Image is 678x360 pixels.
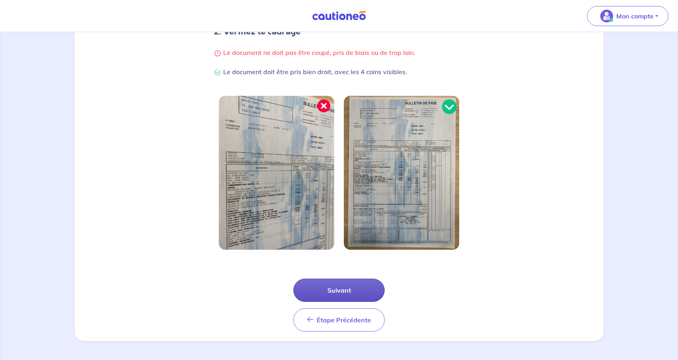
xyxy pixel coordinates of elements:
[616,11,654,21] p: Mon compte
[293,279,385,302] button: Suivant
[214,67,464,77] p: Le document doit être pris bien droit, avec les 4 coins visibles.
[344,96,459,250] img: Image bien cadrée 2
[600,10,613,22] img: illu_account_valid_menu.svg
[219,96,334,250] img: Image bien cadrée 1
[214,69,221,76] img: Check
[293,308,385,332] button: Étape Précédente
[214,48,464,57] p: Le document ne doit pas être coupé, pris de biais ou de trop loin.
[214,50,221,57] img: Warning
[587,6,668,26] button: illu_account_valid_menu.svgMon compte
[317,316,371,324] span: Étape Précédente
[309,11,369,21] img: Cautioneo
